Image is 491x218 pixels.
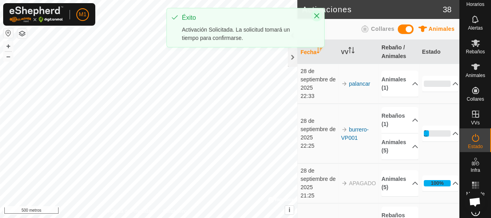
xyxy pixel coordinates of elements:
font: Animales [429,26,455,32]
font: + [6,42,11,50]
font: Collares [371,26,394,32]
div: 0% [424,81,451,87]
a: palancar [349,81,370,87]
font: 38 [443,5,451,14]
p-accordion-header: Animales (5) [381,170,418,196]
div: Chat abierto [464,191,485,212]
font: Alertas [468,25,483,31]
p-accordion-header: Animales (5) [381,133,418,160]
font: Éxito [182,14,196,21]
button: i [285,206,294,214]
div: 0% [424,130,451,137]
font: Collares [466,96,484,102]
font: 21:25 [300,192,314,199]
p-accordion-header: 100% [422,175,459,191]
font: 28 de septiembre de 2025 [300,167,336,190]
font: APAGADO [349,180,376,186]
button: Cerca [311,10,322,21]
button: + [4,41,13,51]
font: Animales [466,73,485,78]
a: Política de Privacidad [108,208,153,215]
font: Animales (5) [381,176,406,190]
font: Animales (1) [381,76,406,91]
p-accordion-header: Animales (1) [381,71,418,97]
img: Logotipo de Gallagher [9,6,63,23]
a: burrero-VP001 [341,126,369,141]
img: flecha [341,180,347,186]
font: Política de Privacidad [108,209,153,214]
font: – [6,52,10,60]
button: Capas del Mapa [17,29,27,38]
font: Rebaños (1) [381,113,405,127]
font: Mapa de Calor [466,191,485,201]
font: VVs [471,120,480,126]
font: Rebaño / Animales [381,44,406,59]
font: 28 de septiembre de 2025 [300,118,336,141]
font: Estado [422,49,441,55]
p-sorticon: Activar para ordenar [348,48,355,54]
font: Rebaños [466,49,485,54]
p-accordion-header: Rebaños (1) [381,107,418,133]
font: 22:25 [300,143,314,149]
font: 28 de septiembre de 2025 [300,68,336,91]
div: 100% [424,180,451,186]
p-accordion-header: 0% [422,76,459,92]
font: Activaciones [302,5,351,14]
button: – [4,52,13,61]
button: Restablecer Mapa [4,28,13,38]
font: Horarios [466,2,484,7]
a: Contáctenos [163,208,189,215]
font: Contáctenos [163,209,189,214]
font: Activación Solicitada. La solicitud tomará un tiempo para confirmarse. [182,26,290,41]
font: M1 [79,11,86,17]
p-accordion-header: 0% [422,126,459,141]
font: i [289,207,290,213]
img: flecha [341,81,347,87]
font: Fecha [300,49,316,55]
font: Animales (5) [381,139,406,154]
img: flecha [341,126,347,133]
font: Infra [470,167,480,173]
font: 22:33 [300,93,314,99]
font: Estado [468,144,483,149]
font: 100% [431,180,444,186]
font: VV [341,49,349,55]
